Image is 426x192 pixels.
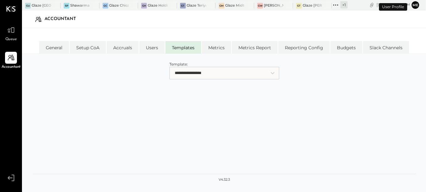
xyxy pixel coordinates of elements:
[5,37,17,42] span: Queue
[376,2,410,8] div: [DATE]
[70,3,90,8] div: Shawarma Point- Fareground
[412,1,419,9] button: me
[148,3,167,8] div: Glaze Holdings - Glaze Teriyaki Holdings LLC
[219,177,230,182] div: v 4.32.3
[363,41,409,54] li: Slack Channels
[379,3,407,11] div: User Profile
[180,3,186,8] div: GT
[107,41,139,54] li: Accruals
[70,41,106,54] li: Setup CoA
[303,3,322,8] div: Glaze [PERSON_NAME] [PERSON_NAME] LLC
[64,3,69,8] div: SP
[405,3,410,7] span: pm
[109,3,129,8] div: Glaze Chicago Ghost - West River Rice LLC
[2,64,21,70] span: Accountant
[165,41,201,54] li: Templates
[39,41,69,54] li: General
[103,3,108,8] div: GC
[232,41,278,54] li: Metrics Report
[0,52,22,70] a: Accountant
[257,3,263,8] div: GW
[225,3,245,8] div: Glaze Midtown East - Glaze Lexington One LLC
[296,3,302,8] div: GT
[45,14,82,24] div: Accountant
[340,1,348,8] div: + 1
[25,3,31,8] div: GU
[139,41,165,54] li: Users
[141,3,147,8] div: GH
[330,41,362,54] li: Budgets
[264,3,283,8] div: [PERSON_NAME] - Glaze Williamsburg One LLC
[219,3,224,8] div: GM
[369,2,375,8] div: copy link
[32,3,51,8] div: Glaze [GEOGRAPHIC_DATA] - 110 Uni
[187,3,206,8] div: Glaze Teriyaki [PERSON_NAME] Street - [PERSON_NAME] River [PERSON_NAME] LLC
[278,41,330,54] li: Reporting Config
[391,2,404,8] span: 9 : 34
[202,41,231,54] li: Metrics
[169,62,188,67] span: Template:
[0,24,22,42] a: Queue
